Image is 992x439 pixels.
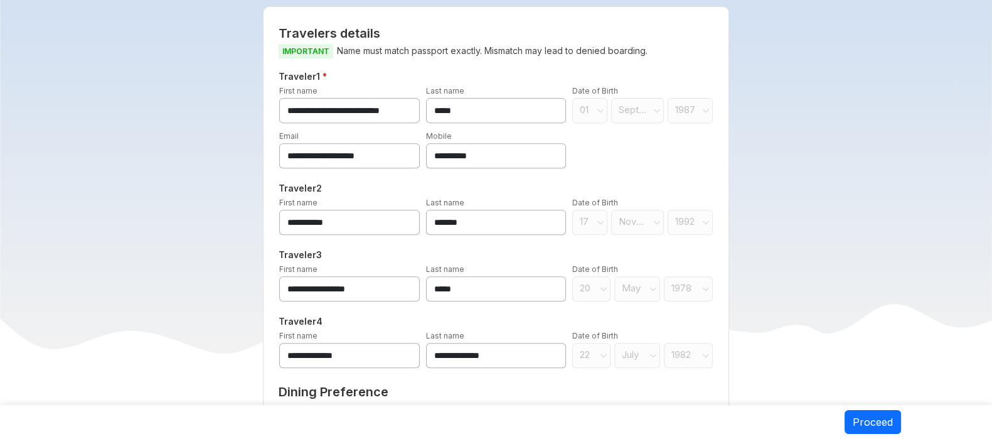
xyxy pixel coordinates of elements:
[279,331,317,340] label: First name
[600,283,607,295] svg: angle down
[279,86,317,95] label: First name
[279,43,713,59] p: Name must match passport exactly. Mismatch may lead to denied boarding.
[622,282,645,295] span: May
[622,349,645,361] span: July
[702,349,710,362] svg: angle down
[279,384,713,399] h2: Dining Preference
[572,264,618,274] label: Date of Birth
[671,349,698,361] span: 1982
[649,349,657,362] svg: angle down
[600,349,607,362] svg: angle down
[276,247,716,263] h5: Traveler 3
[279,44,333,58] span: IMPORTANT
[279,131,299,141] label: Email
[653,104,661,117] svg: angle down
[675,215,698,228] span: 1992
[580,349,596,361] span: 22
[426,264,464,274] label: Last name
[276,69,716,84] h5: Traveler 1
[671,282,698,295] span: 1978
[702,216,710,229] svg: angle down
[279,198,317,207] label: First name
[572,331,618,340] label: Date of Birth
[649,283,657,295] svg: angle down
[702,283,710,295] svg: angle down
[279,26,713,41] h2: Travelers details
[702,104,710,117] svg: angle down
[580,104,594,116] span: 01
[619,104,648,116] span: September
[276,314,716,329] h5: Traveler 4
[426,86,464,95] label: Last name
[426,131,452,141] label: Mobile
[572,198,618,207] label: Date of Birth
[572,86,618,95] label: Date of Birth
[580,282,596,295] span: 20
[580,215,594,228] span: 17
[845,410,901,434] button: Proceed
[597,104,604,117] svg: angle down
[276,181,716,196] h5: Traveler 2
[619,215,648,228] span: November
[597,216,604,229] svg: angle down
[426,331,464,340] label: Last name
[653,216,661,229] svg: angle down
[426,198,464,207] label: Last name
[279,264,317,274] label: First name
[675,104,698,116] span: 1987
